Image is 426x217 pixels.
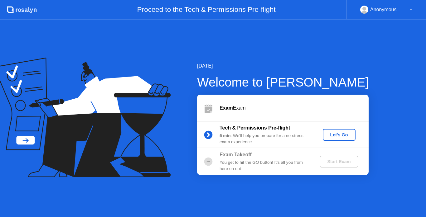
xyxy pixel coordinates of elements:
[197,73,369,92] div: Welcome to [PERSON_NAME]
[197,62,369,70] div: [DATE]
[220,125,290,130] b: Tech & Permissions Pre-flight
[220,104,369,112] div: Exam
[220,133,231,138] b: 5 min
[322,159,356,164] div: Start Exam
[325,132,353,137] div: Let's Go
[320,156,358,167] button: Start Exam
[370,6,397,14] div: Anonymous
[220,152,252,157] b: Exam Takeoff
[220,159,309,172] div: You get to hit the GO button! It’s all you from here on out
[323,129,356,141] button: Let's Go
[220,133,309,145] div: : We’ll help you prepare for a no-stress exam experience
[409,6,413,14] div: ▼
[220,105,233,111] b: Exam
